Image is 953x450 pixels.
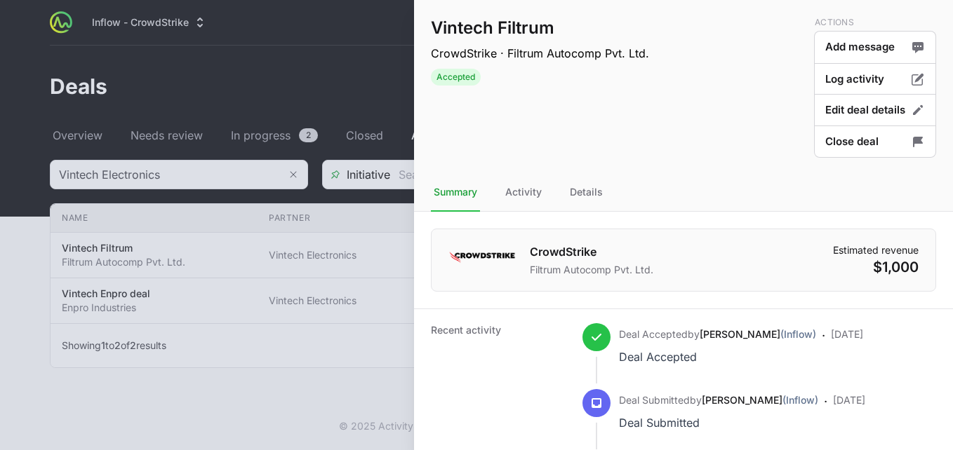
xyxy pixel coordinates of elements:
[619,347,816,367] div: Deal Accepted
[782,394,818,406] span: (Inflow)
[414,174,953,212] nav: Tabs
[431,17,649,39] h1: Vintech Filtrum
[815,17,936,28] p: Actions
[700,328,816,340] a: [PERSON_NAME](Inflow)
[814,125,936,158] button: Close deal
[780,328,816,340] span: (Inflow)
[619,413,818,432] div: Deal Submitted
[431,174,480,212] div: Summary
[619,327,816,341] p: by
[833,394,865,406] time: [DATE]
[822,326,825,367] span: ·
[448,243,516,271] img: CrowdStrike
[833,243,919,257] dt: Estimated revenue
[831,328,863,340] time: [DATE]
[814,17,936,157] div: Deal actions
[833,257,919,277] dd: $1,000
[530,243,653,260] h1: CrowdStrike
[502,174,545,212] div: Activity
[619,394,690,406] span: Deal Submitted
[814,63,936,96] button: Log activity
[702,394,818,406] a: [PERSON_NAME](Inflow)
[824,392,827,432] span: ·
[619,328,688,340] span: Deal Accepted
[530,263,653,277] p: Filtrum Autocomp Pvt. Ltd.
[431,45,649,62] p: CrowdStrike · Filtrum Autocomp Pvt. Ltd.
[814,94,936,127] button: Edit deal details
[567,174,606,212] div: Details
[814,31,936,64] button: Add message
[619,393,818,407] p: by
